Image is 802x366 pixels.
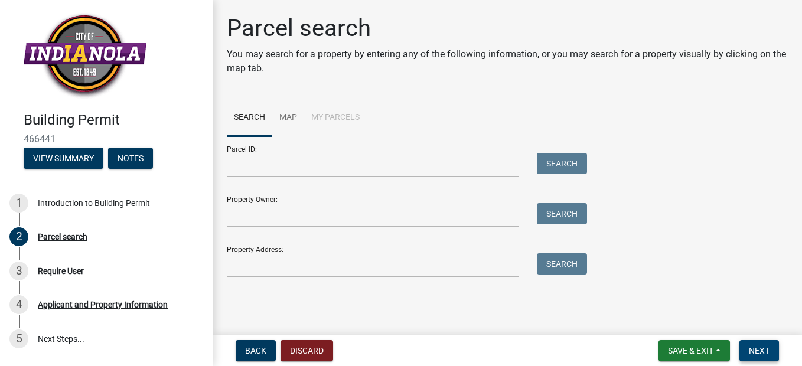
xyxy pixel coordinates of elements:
[739,340,779,361] button: Next
[9,295,28,314] div: 4
[227,47,788,76] p: You may search for a property by entering any of the following information, or you may search for...
[24,133,189,145] span: 466441
[236,340,276,361] button: Back
[24,112,203,129] h4: Building Permit
[9,329,28,348] div: 5
[537,153,587,174] button: Search
[537,253,587,274] button: Search
[38,233,87,241] div: Parcel search
[281,340,333,361] button: Discard
[9,262,28,280] div: 3
[749,346,770,355] span: Next
[668,346,713,355] span: Save & Exit
[272,99,304,137] a: Map
[24,154,103,164] wm-modal-confirm: Summary
[24,12,146,99] img: City of Indianola, Iowa
[108,154,153,164] wm-modal-confirm: Notes
[537,203,587,224] button: Search
[9,227,28,246] div: 2
[24,148,103,169] button: View Summary
[227,14,788,43] h1: Parcel search
[245,346,266,355] span: Back
[38,267,84,275] div: Require User
[38,300,168,309] div: Applicant and Property Information
[227,99,272,137] a: Search
[108,148,153,169] button: Notes
[38,199,150,207] div: Introduction to Building Permit
[9,194,28,213] div: 1
[658,340,730,361] button: Save & Exit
